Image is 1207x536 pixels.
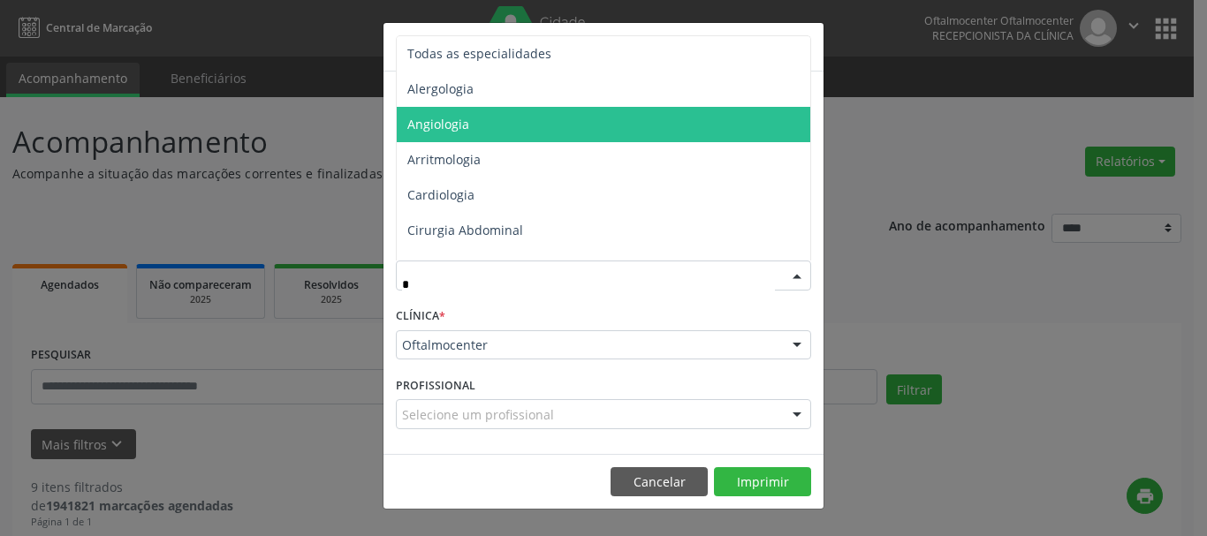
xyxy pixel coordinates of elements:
span: Alergologia [407,80,474,97]
span: Oftalmocenter [402,336,775,354]
span: Cardiologia [407,186,474,203]
span: Angiologia [407,116,469,132]
span: Cirurgia Cabeça e Pescoço [407,257,563,274]
button: Imprimir [714,467,811,497]
span: Cirurgia Abdominal [407,222,523,238]
span: Todas as especialidades [407,45,551,62]
label: PROFISSIONAL [396,372,475,399]
label: CLÍNICA [396,303,445,330]
span: Selecione um profissional [402,405,554,424]
span: Arritmologia [407,151,481,168]
button: Close [788,23,824,66]
h5: Relatório de agendamentos [396,35,598,58]
button: Cancelar [611,467,708,497]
